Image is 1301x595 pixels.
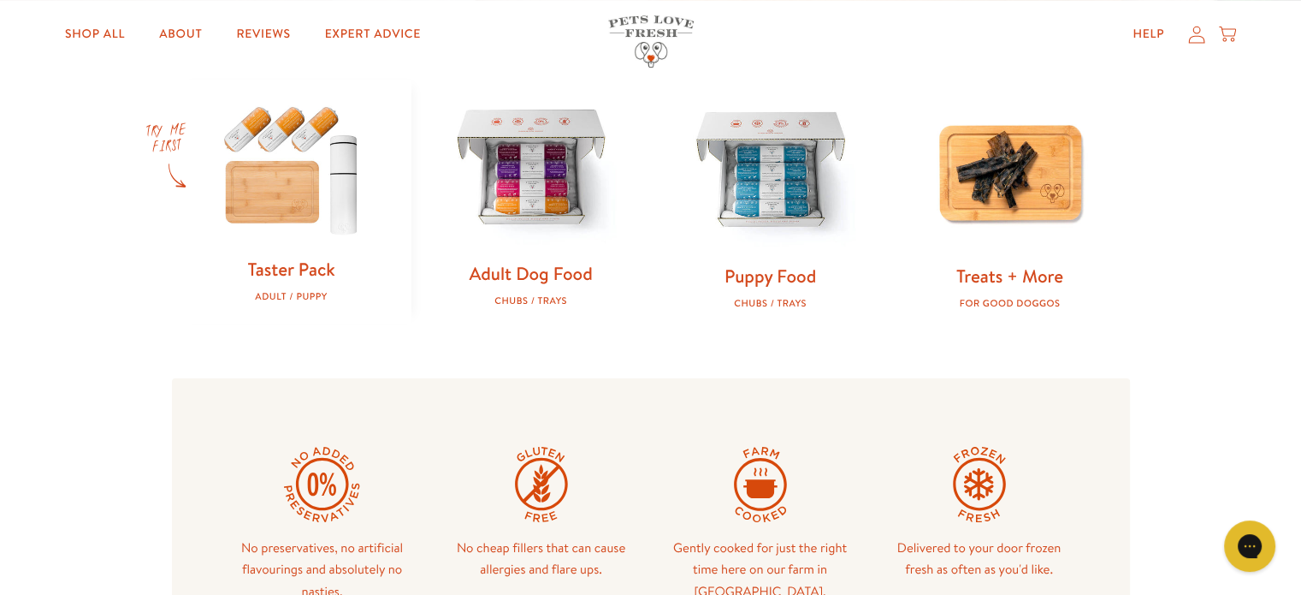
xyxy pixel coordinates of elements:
[51,17,139,51] a: Shop All
[469,261,592,286] a: Adult Dog Food
[247,257,334,282] a: Taster Pack
[145,17,216,51] a: About
[311,17,435,51] a: Expert Advice
[678,298,863,309] div: Chubs / Trays
[956,264,1063,289] a: Treats + More
[608,15,694,68] img: Pets Love Fresh
[439,295,624,306] div: Chubs / Trays
[1215,515,1284,578] iframe: Gorgias live chat messenger
[884,537,1075,580] p: Delivered to your door frozen fresh as often as you'd like.
[918,298,1103,309] div: For good doggos
[222,17,304,51] a: Reviews
[446,537,637,580] p: No cheap fillers that can cause allergies and flare ups.
[1119,17,1178,51] a: Help
[199,291,384,302] div: Adult / Puppy
[724,264,816,289] a: Puppy Food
